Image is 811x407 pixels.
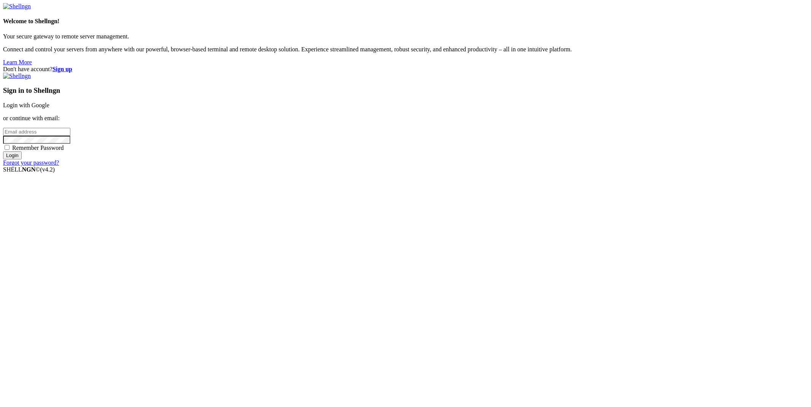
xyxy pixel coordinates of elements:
p: Your secure gateway to remote server management. [3,33,808,40]
input: Email address [3,128,70,136]
span: 4.2.0 [40,166,55,173]
a: Sign up [52,66,72,72]
p: or continue with email: [3,115,808,122]
h4: Welcome to Shellngn! [3,18,808,25]
div: Don't have account? [3,66,808,73]
input: Remember Password [5,145,10,150]
span: Remember Password [12,145,64,151]
h3: Sign in to Shellngn [3,86,808,95]
p: Connect and control your servers from anywhere with our powerful, browser-based terminal and remo... [3,46,808,53]
span: SHELL © [3,166,55,173]
a: Forgot your password? [3,159,59,166]
b: NGN [22,166,36,173]
input: Login [3,151,22,159]
img: Shellngn [3,73,31,79]
a: Learn More [3,59,32,65]
img: Shellngn [3,3,31,10]
a: Login with Google [3,102,49,108]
